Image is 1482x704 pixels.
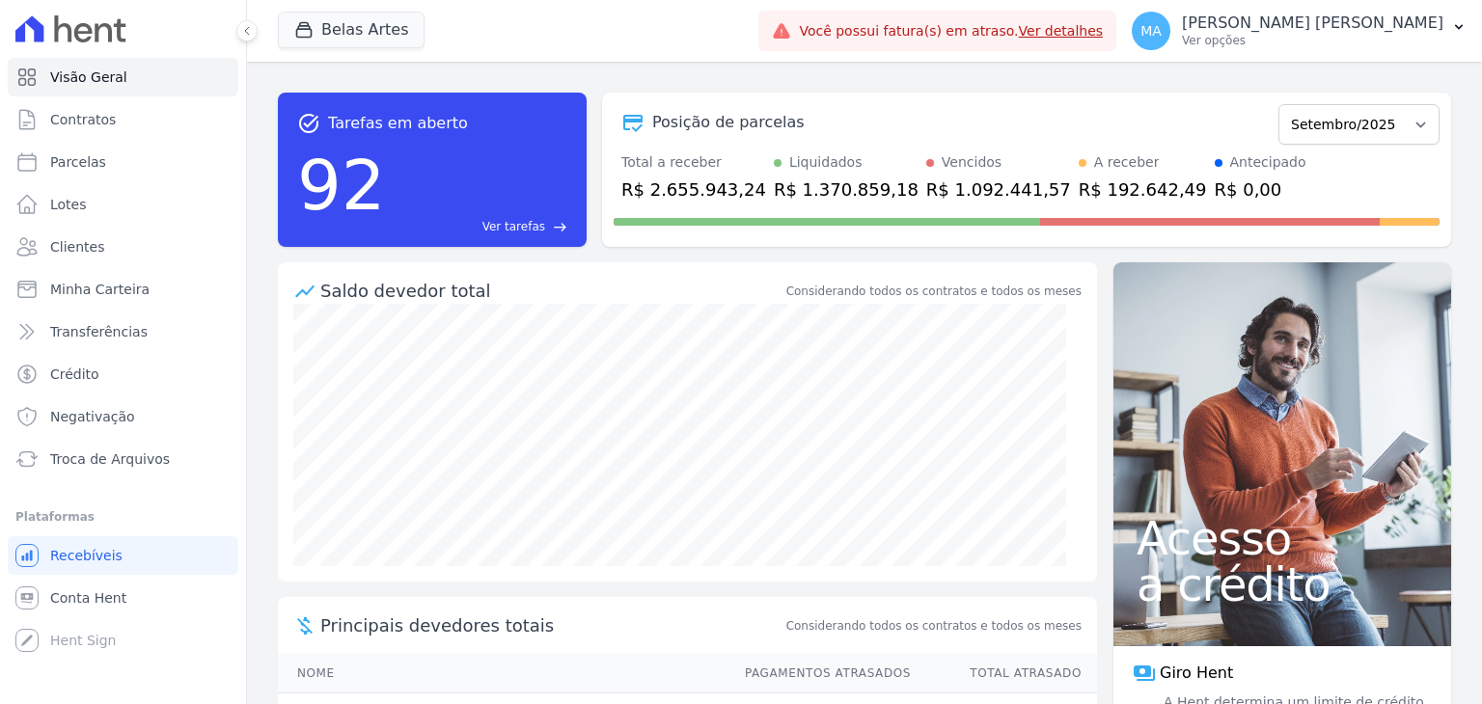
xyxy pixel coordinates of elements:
[1116,4,1482,58] button: MA [PERSON_NAME] [PERSON_NAME] Ver opções
[1094,152,1160,173] div: A receber
[50,237,104,257] span: Clientes
[912,654,1097,693] th: Total Atrasado
[320,278,782,304] div: Saldo devedor total
[1182,14,1443,33] p: [PERSON_NAME] [PERSON_NAME]
[799,21,1103,41] span: Você possui fatura(s) em atraso.
[278,654,727,693] th: Nome
[8,100,238,139] a: Contratos
[50,152,106,172] span: Parcelas
[50,280,150,299] span: Minha Carteira
[1019,23,1104,39] a: Ver detalhes
[727,654,912,693] th: Pagamentos Atrasados
[8,536,238,575] a: Recebíveis
[1182,33,1443,48] p: Ver opções
[1079,176,1207,203] div: R$ 192.642,49
[8,58,238,96] a: Visão Geral
[942,152,1002,173] div: Vencidos
[50,68,127,87] span: Visão Geral
[50,110,116,129] span: Contratos
[553,220,567,234] span: east
[50,546,123,565] span: Recebíveis
[328,112,468,135] span: Tarefas em aberto
[774,176,919,203] div: R$ 1.370.859,18
[297,135,386,235] div: 92
[786,283,1082,300] div: Considerando todos os contratos e todos os meses
[8,312,238,351] a: Transferências
[15,505,231,528] div: Plataformas
[786,617,1082,635] span: Considerando todos os contratos e todos os meses
[320,612,782,638] span: Principais devedores totais
[926,176,1071,203] div: R$ 1.092.441,57
[482,218,545,235] span: Ver tarefas
[621,176,766,203] div: R$ 2.655.943,24
[1140,24,1162,38] span: MA
[50,588,126,608] span: Conta Hent
[8,397,238,436] a: Negativação
[1215,176,1306,203] div: R$ 0,00
[8,185,238,224] a: Lotes
[394,218,567,235] a: Ver tarefas east
[297,112,320,135] span: task_alt
[652,111,805,134] div: Posição de parcelas
[1160,662,1233,685] span: Giro Hent
[50,195,87,214] span: Lotes
[278,12,425,48] button: Belas Artes
[50,449,170,469] span: Troca de Arquivos
[8,143,238,181] a: Parcelas
[1137,515,1428,561] span: Acesso
[8,440,238,478] a: Troca de Arquivos
[8,355,238,393] a: Crédito
[8,270,238,309] a: Minha Carteira
[8,228,238,266] a: Clientes
[1230,152,1306,173] div: Antecipado
[1137,561,1428,608] span: a crédito
[50,365,99,384] span: Crédito
[8,579,238,617] a: Conta Hent
[789,152,863,173] div: Liquidados
[621,152,766,173] div: Total a receber
[50,322,148,341] span: Transferências
[50,407,135,426] span: Negativação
